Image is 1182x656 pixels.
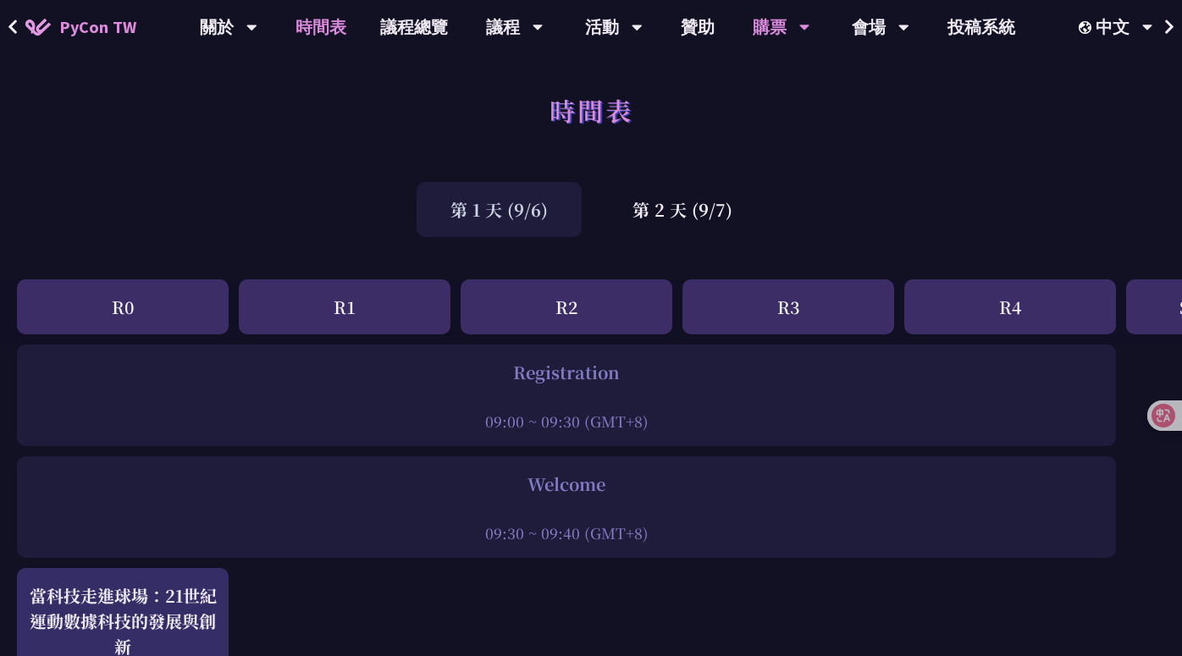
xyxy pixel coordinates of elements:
[25,471,1107,497] div: Welcome
[904,279,1116,334] div: R4
[239,279,450,334] div: R1
[25,19,51,36] img: Home icon of PyCon TW 2025
[599,182,766,237] div: 第 2 天 (9/7)
[1079,21,1096,34] img: Locale Icon
[8,6,153,48] a: PyCon TW
[550,85,633,135] h1: 時間表
[417,182,582,237] div: 第 1 天 (9/6)
[461,279,672,334] div: R2
[25,522,1107,543] div: 09:30 ~ 09:40 (GMT+8)
[59,14,136,40] span: PyCon TW
[17,279,229,334] div: R0
[682,279,894,334] div: R3
[25,360,1107,385] div: Registration
[25,411,1107,432] div: 09:00 ~ 09:30 (GMT+8)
